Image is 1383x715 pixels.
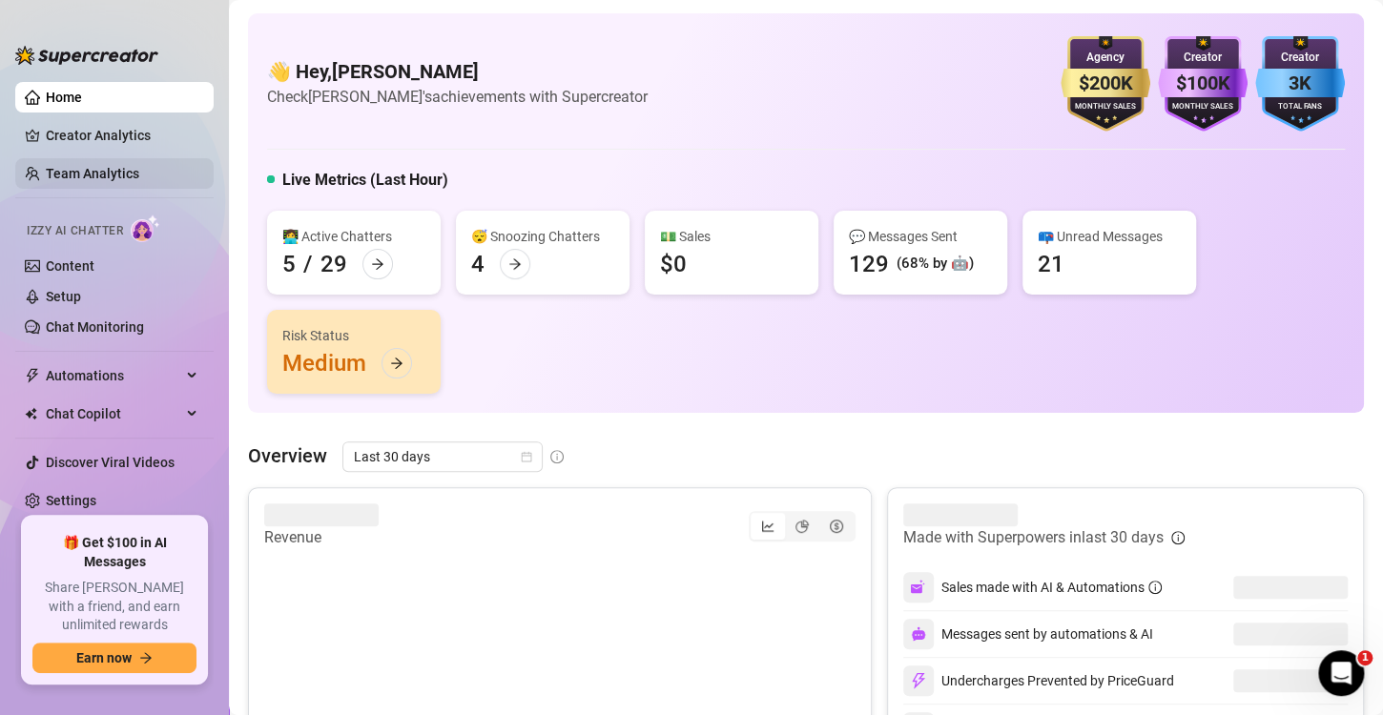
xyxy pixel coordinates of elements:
[46,319,144,335] a: Chat Monitoring
[131,214,160,242] img: AI Chatter
[1255,36,1345,132] img: blue-badge-DgoSNQY1.svg
[849,226,992,247] div: 💬 Messages Sent
[471,249,485,279] div: 4
[248,441,327,470] article: Overview
[46,493,96,508] a: Settings
[550,450,564,463] span: info-circle
[1158,69,1248,98] div: $100K
[903,526,1164,549] article: Made with Superpowers in last 30 days
[32,579,196,635] span: Share [PERSON_NAME] with a friend, and earn unlimited rewards
[32,534,196,571] span: 🎁 Get $100 in AI Messages
[1061,49,1150,67] div: Agency
[371,257,384,271] span: arrow-right
[897,253,974,276] div: (68% by 🤖)
[25,407,37,420] img: Chat Copilot
[32,643,196,673] button: Earn nowarrow-right
[76,650,132,665] span: Earn now
[910,672,927,689] img: svg%3e
[1061,36,1150,132] img: gold-badge-CigiZidd.svg
[830,520,843,533] span: dollar-circle
[46,360,181,391] span: Automations
[1148,581,1162,594] span: info-circle
[46,120,198,151] a: Creator Analytics
[1255,101,1345,113] div: Total Fans
[660,249,687,279] div: $0
[354,442,531,471] span: Last 30 days
[1255,69,1345,98] div: 3K
[264,526,379,549] article: Revenue
[910,579,927,596] img: svg%3e
[761,520,774,533] span: line-chart
[941,577,1162,598] div: Sales made with AI & Automations
[1171,531,1185,544] span: info-circle
[390,357,403,370] span: arrow-right
[46,166,139,181] a: Team Analytics
[471,226,614,247] div: 😴 Snoozing Chatters
[27,222,123,240] span: Izzy AI Chatter
[1061,69,1150,98] div: $200K
[1158,36,1248,132] img: purple-badge-B9DA21FR.svg
[267,85,648,109] article: Check [PERSON_NAME]'s achievements with Supercreator
[1061,101,1150,113] div: Monthly Sales
[46,258,94,274] a: Content
[282,226,425,247] div: 👩‍💻 Active Chatters
[1255,49,1345,67] div: Creator
[903,665,1174,696] div: Undercharges Prevented by PriceGuard
[1357,650,1373,665] span: 1
[46,90,82,105] a: Home
[15,46,158,65] img: logo-BBDzfeDw.svg
[795,520,809,533] span: pie-chart
[660,226,803,247] div: 💵 Sales
[282,249,296,279] div: 5
[139,651,153,664] span: arrow-right
[1318,650,1364,696] iframe: Intercom live chat
[903,619,1153,649] div: Messages sent by automations & AI
[282,325,425,346] div: Risk Status
[849,249,889,279] div: 129
[508,257,522,271] span: arrow-right
[1038,226,1181,247] div: 📪 Unread Messages
[1158,49,1248,67] div: Creator
[46,455,175,470] a: Discover Viral Videos
[46,289,81,304] a: Setup
[282,169,448,192] h5: Live Metrics (Last Hour)
[1038,249,1064,279] div: 21
[1158,101,1248,113] div: Monthly Sales
[749,511,856,541] div: segmented control
[25,368,40,383] span: thunderbolt
[267,58,648,85] h4: 👋 Hey, [PERSON_NAME]
[911,626,926,642] img: svg%3e
[320,249,347,279] div: 29
[521,451,532,462] span: calendar
[46,398,181,429] span: Chat Copilot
